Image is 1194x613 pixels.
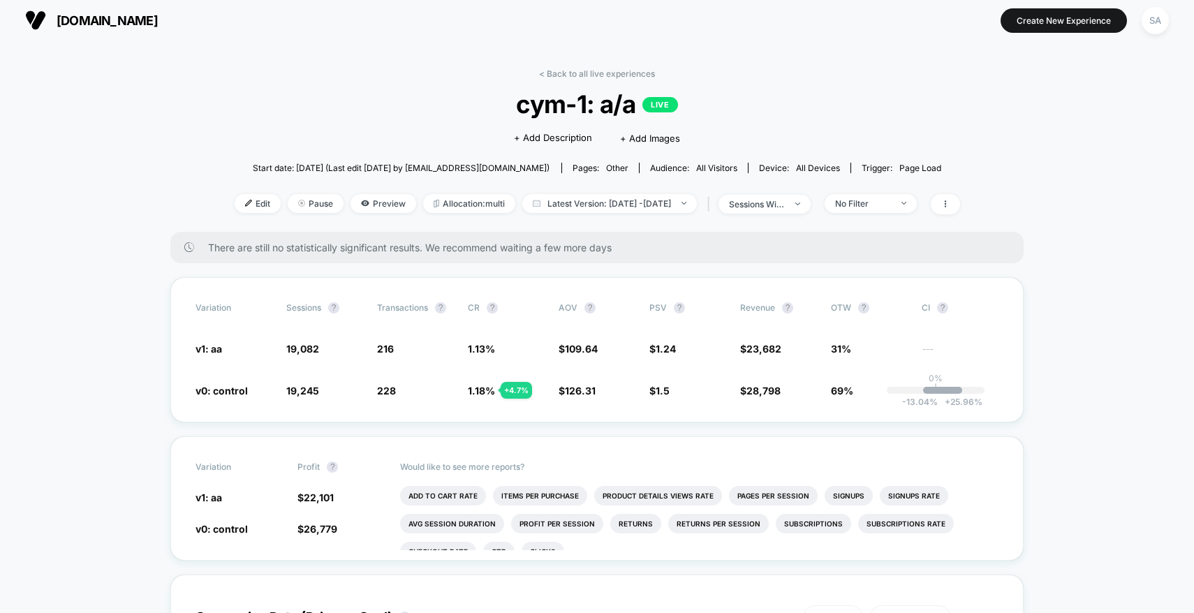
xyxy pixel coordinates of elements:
span: v0: control [196,385,248,397]
span: Edit [235,194,281,213]
span: $ [297,523,337,535]
span: PSV [649,302,667,313]
li: Ctr [483,542,515,561]
button: ? [328,302,339,313]
span: + Add Description [514,131,592,145]
span: | [704,194,718,214]
span: 22,101 [304,492,334,503]
span: CR [468,302,480,313]
button: ? [327,461,338,473]
span: + Add Images [620,133,680,144]
img: end [795,202,800,205]
img: Visually logo [25,10,46,31]
span: 1.5 [656,385,670,397]
li: Profit Per Session [511,514,603,533]
button: ? [782,302,793,313]
button: ? [487,302,498,313]
span: Device: [748,163,850,173]
span: [DOMAIN_NAME] [57,13,158,28]
img: end [901,202,906,205]
span: $ [740,385,781,397]
button: [DOMAIN_NAME] [21,9,162,31]
span: Sessions [286,302,321,313]
span: 19,245 [286,385,319,397]
span: $ [740,343,781,355]
span: Start date: [DATE] (Last edit [DATE] by [EMAIL_ADDRESS][DOMAIN_NAME]) [253,163,550,173]
li: Product Details Views Rate [594,486,722,505]
li: Subscriptions [776,514,851,533]
span: $ [559,385,596,397]
span: -13.04 % [902,397,938,407]
button: ? [674,302,685,313]
img: end [681,202,686,205]
span: --- [922,345,998,355]
span: all devices [796,163,840,173]
span: There are still no statistically significant results. We recommend waiting a few more days [208,242,996,253]
span: 1.18 % [468,385,495,397]
div: Pages: [573,163,628,173]
li: Clicks [522,542,564,561]
li: Avg Session Duration [400,514,504,533]
li: Returns [610,514,661,533]
li: Checkout Rate [400,542,476,561]
p: 0% [929,373,943,383]
span: 26,779 [304,523,337,535]
img: calendar [533,200,540,207]
button: SA [1137,6,1173,35]
span: cym-1: a/a [270,89,923,119]
div: Audience: [650,163,737,173]
span: Revenue [740,302,775,313]
span: CI [922,302,998,313]
span: Variation [196,461,272,473]
span: Latest Version: [DATE] - [DATE] [522,194,697,213]
li: Signups [825,486,873,505]
span: $ [297,492,334,503]
div: sessions with impression [729,199,785,209]
p: | [934,383,937,394]
img: rebalance [434,200,439,207]
span: other [606,163,628,173]
span: AOV [559,302,577,313]
button: ? [435,302,446,313]
span: Variation [196,302,272,313]
span: 25.96 % [938,397,982,407]
span: v0: control [196,523,248,535]
span: v1: aa [196,343,222,355]
div: No Filter [835,198,891,209]
span: 19,082 [286,343,319,355]
li: Subscriptions Rate [858,514,954,533]
li: Add To Cart Rate [400,486,486,505]
div: SA [1142,7,1169,34]
button: Create New Experience [1001,8,1127,33]
span: 69% [831,385,853,397]
span: + [945,397,950,407]
span: OTW [831,302,908,313]
span: Pause [288,194,344,213]
button: ? [937,302,948,313]
li: Signups Rate [880,486,948,505]
p: Would like to see more reports? [400,461,999,472]
span: $ [559,343,598,355]
span: 23,682 [746,343,781,355]
span: 216 [377,343,394,355]
a: < Back to all live experiences [539,68,655,79]
span: 31% [831,343,851,355]
p: LIVE [642,97,677,112]
li: Items Per Purchase [493,486,587,505]
span: Page Load [899,163,941,173]
span: 126.31 [565,385,596,397]
button: ? [584,302,596,313]
button: ? [858,302,869,313]
span: 228 [377,385,396,397]
div: Trigger: [862,163,941,173]
span: Preview [351,194,416,213]
span: 1.13 % [468,343,495,355]
div: + 4.7 % [501,382,532,399]
span: Transactions [377,302,428,313]
span: $ [649,385,670,397]
img: end [298,200,305,207]
span: All Visitors [696,163,737,173]
span: Profit [297,461,320,472]
img: edit [245,200,252,207]
span: Allocation: multi [423,194,515,213]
